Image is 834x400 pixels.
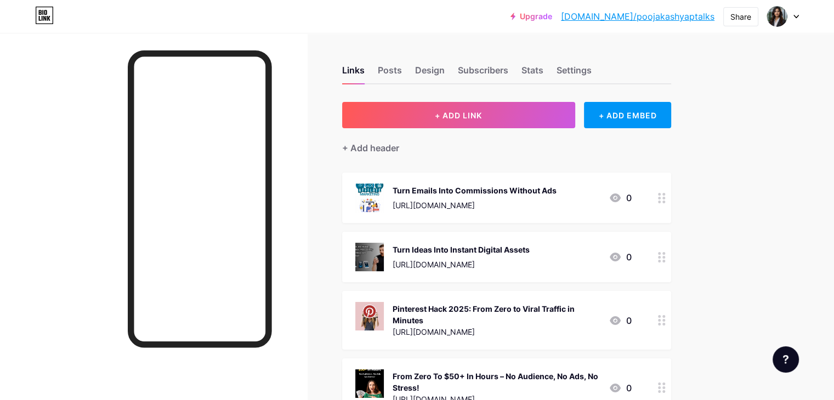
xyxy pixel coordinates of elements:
img: From Zero To $50+ In Hours – No Audience, No Ads, No Stress! [355,369,384,398]
div: Design [415,64,445,83]
div: 0 [609,314,632,327]
div: [URL][DOMAIN_NAME] [393,199,557,211]
div: Share [730,11,751,22]
div: From Zero To $50+ In Hours – No Audience, No Ads, No Stress! [393,370,600,393]
div: [URL][DOMAIN_NAME] [393,326,600,338]
div: Links [342,64,365,83]
div: 0 [609,191,632,204]
button: + ADD LINK [342,102,575,128]
a: [DOMAIN_NAME]/poojakashyaptalks [561,10,714,23]
div: Subscribers [458,64,508,83]
div: + Add header [342,141,399,155]
div: 0 [609,381,632,395]
div: + ADD EMBED [584,102,671,128]
img: poojakashyaptalks [767,6,787,27]
img: Turn Emails Into Commissions Without Ads [355,184,384,212]
div: Settings [557,64,592,83]
div: 0 [609,250,632,264]
a: Upgrade [510,12,552,21]
div: Posts [378,64,402,83]
div: Turn Emails Into Commissions Without Ads [393,185,557,196]
span: + ADD LINK [435,111,482,120]
div: Stats [521,64,543,83]
div: Turn Ideas Into Instant Digital Assets [393,244,530,255]
img: Turn Ideas Into Instant Digital Assets [355,243,384,271]
img: Pinterest Hack 2025: From Zero to Viral Traffic in Minutes [355,302,384,330]
div: [URL][DOMAIN_NAME] [393,259,530,270]
div: Pinterest Hack 2025: From Zero to Viral Traffic in Minutes [393,303,600,326]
